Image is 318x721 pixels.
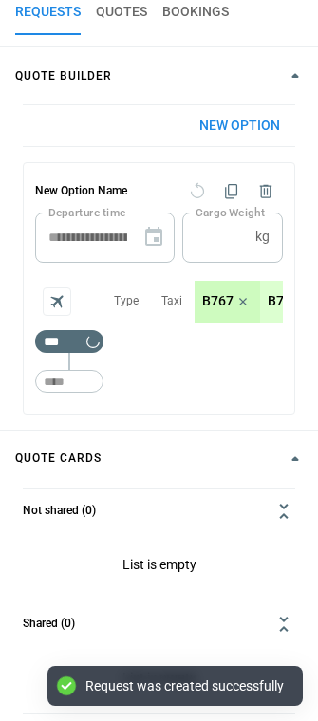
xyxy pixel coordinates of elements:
[255,229,270,245] p: kg
[23,601,295,647] button: Shared (0)
[184,105,295,146] button: New Option
[202,293,234,309] p: B767
[48,204,126,220] label: Departure time
[23,647,295,713] div: Quote builder
[180,175,215,209] span: Reset quote option
[43,287,71,316] span: Aircraft selection
[23,534,295,601] div: Quote builder
[23,618,75,630] h6: Shared (0)
[85,677,284,694] div: Request was created successfully
[15,72,112,81] h4: Quote builder
[23,534,295,601] p: List is empty
[35,330,103,353] div: Too short
[195,281,283,323] div: scrollable content
[23,505,96,517] h6: Not shared (0)
[15,454,102,463] h4: Quote cards
[35,175,127,209] h6: New Option Name
[161,293,182,309] p: Taxi
[249,175,283,209] span: Delete quote option
[23,489,295,534] button: Not shared (0)
[268,293,299,309] p: B757
[23,647,295,713] p: List is empty
[215,175,249,209] span: Duplicate quote option
[196,204,265,220] label: Cargo Weight
[114,293,139,309] p: Type
[35,370,103,393] div: Too short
